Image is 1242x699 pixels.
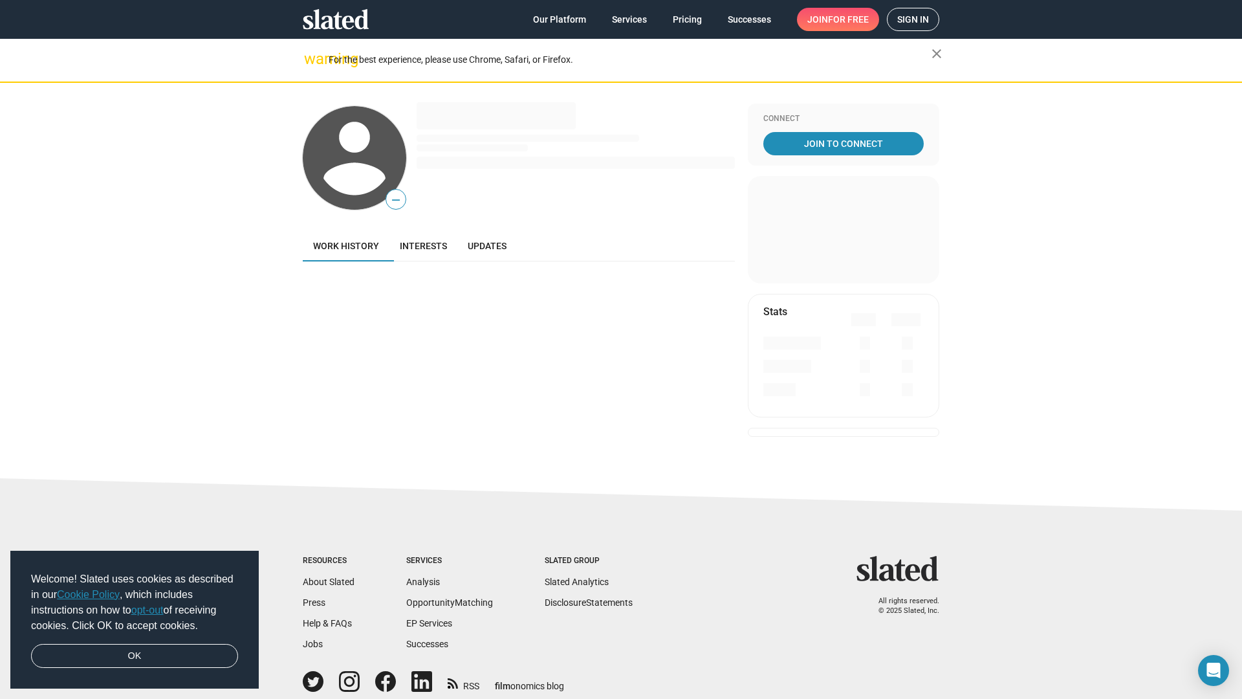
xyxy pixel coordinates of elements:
[929,46,944,61] mat-icon: close
[828,8,869,31] span: for free
[545,597,633,608] a: DisclosureStatements
[406,597,493,608] a: OpportunityMatching
[31,644,238,669] a: dismiss cookie message
[457,230,517,261] a: Updates
[865,597,939,616] p: All rights reserved. © 2025 Slated, Inc.
[612,8,647,31] span: Services
[797,8,879,31] a: Joinfor free
[897,8,929,30] span: Sign in
[887,8,939,31] a: Sign in
[31,571,238,634] span: Welcome! Slated uses cookies as described in our , which includes instructions on how to of recei...
[406,618,452,628] a: EP Services
[763,132,924,155] a: Join To Connect
[313,241,379,251] span: Work history
[533,8,586,31] span: Our Platform
[389,230,457,261] a: Interests
[766,132,921,155] span: Join To Connect
[602,8,657,31] a: Services
[763,114,924,124] div: Connect
[329,51,931,69] div: For the best experience, please use Chrome, Safari, or Firefox.
[807,8,869,31] span: Join
[10,551,259,689] div: cookieconsent
[728,8,771,31] span: Successes
[717,8,781,31] a: Successes
[406,556,493,566] div: Services
[304,51,320,67] mat-icon: warning
[303,618,352,628] a: Help & FAQs
[763,305,787,318] mat-card-title: Stats
[57,589,120,600] a: Cookie Policy
[545,556,633,566] div: Slated Group
[131,605,164,616] a: opt-out
[1198,655,1229,686] div: Open Intercom Messenger
[468,241,507,251] span: Updates
[495,670,564,693] a: filmonomics blog
[303,577,354,587] a: About Slated
[303,230,389,261] a: Work history
[400,241,447,251] span: Interests
[303,597,325,608] a: Press
[545,577,609,587] a: Slated Analytics
[673,8,702,31] span: Pricing
[662,8,712,31] a: Pricing
[303,639,323,649] a: Jobs
[406,639,448,649] a: Successes
[386,192,406,208] span: —
[523,8,596,31] a: Our Platform
[406,577,440,587] a: Analysis
[303,556,354,566] div: Resources
[448,672,479,693] a: RSS
[495,681,510,691] span: film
